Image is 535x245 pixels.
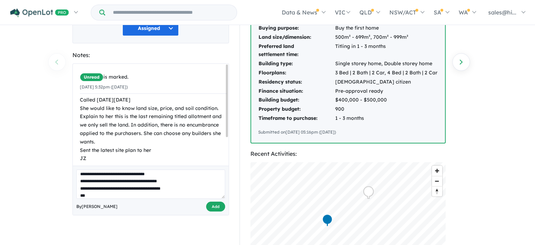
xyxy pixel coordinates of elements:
[488,9,516,16] span: sales@hi...
[335,87,438,96] td: Pre-approval ready
[335,96,438,105] td: $400,000 - $500,000
[432,186,442,196] button: Reset bearing to north
[335,105,438,114] td: 900
[258,114,335,123] td: Timeframe to purchase:
[206,202,225,212] button: Add
[335,33,438,42] td: 500m² - 699m², 700m² - 999m²
[363,186,374,199] div: Map marker
[335,68,438,78] td: 3 Bed | 2 Bath | 2 Car, 4 Bed | 2 Bath | 2 Car
[258,24,335,33] td: Buying purpose:
[80,96,227,163] div: Called [DATE][DATE] She would like to know land size, price, and soil condition. Explain to her t...
[76,203,117,210] span: By [PERSON_NAME]
[258,105,335,114] td: Property budget:
[80,73,227,81] div: is marked.
[335,24,438,33] td: Buy the first home
[80,84,128,90] small: [DATE] 5:32pm ([DATE])
[258,59,335,68] td: Building type:
[258,87,335,96] td: Finance situation:
[335,78,438,87] td: [DEMOGRAPHIC_DATA] citizen
[258,33,335,42] td: Land size/dimension:
[250,149,446,159] div: Recent Activities:
[432,176,442,186] button: Zoom out
[335,59,438,68] td: Single storey home, Double storey home
[258,129,438,136] div: Submitted on [DATE] 05:16pm ([DATE])
[80,73,103,81] span: Unread
[258,78,335,87] td: Residency status:
[335,114,438,123] td: 1 - 3 months
[258,68,335,78] td: Floorplans:
[335,42,438,60] td: Titling in 1 - 3 months
[107,5,235,20] input: Try estate name, suburb, builder or developer
[322,214,332,227] div: Map marker
[72,50,229,60] div: Notes:
[258,42,335,60] td: Preferred land settlement time:
[432,166,442,176] button: Zoom in
[258,96,335,105] td: Building budget:
[122,21,179,36] button: Assigned
[10,8,69,17] img: Openlot PRO Logo White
